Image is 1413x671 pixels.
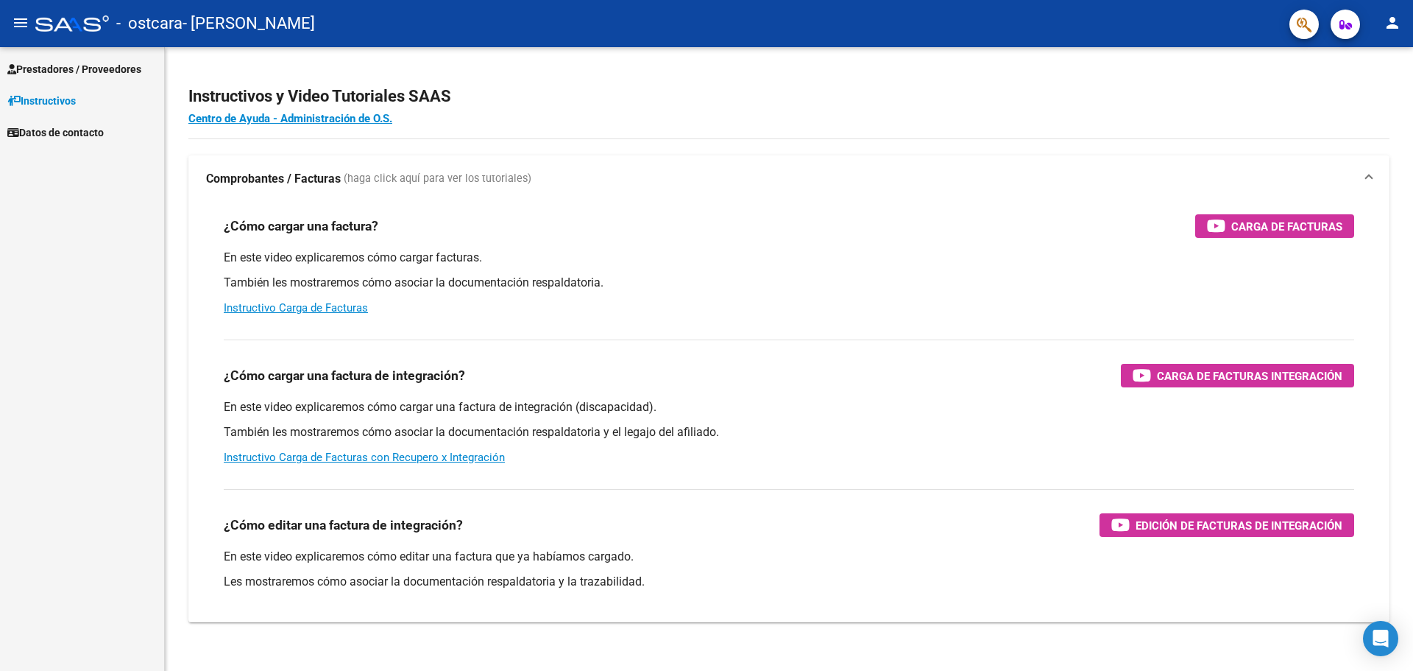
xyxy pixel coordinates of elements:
span: Carga de Facturas [1231,217,1342,236]
p: En este video explicaremos cómo cargar facturas. [224,250,1354,266]
h3: ¿Cómo cargar una factura de integración? [224,365,465,386]
span: - ostcara [116,7,183,40]
p: También les mostraremos cómo asociar la documentación respaldatoria y el legajo del afiliado. [224,424,1354,440]
h2: Instructivos y Video Tutoriales SAAS [188,82,1389,110]
span: (haga click aquí para ver los tutoriales) [344,171,531,187]
mat-expansion-panel-header: Comprobantes / Facturas (haga click aquí para ver los tutoriales) [188,155,1389,203]
p: Les mostraremos cómo asociar la documentación respaldatoria y la trazabilidad. [224,574,1354,590]
p: En este video explicaremos cómo editar una factura que ya habíamos cargado. [224,549,1354,565]
span: Edición de Facturas de integración [1136,516,1342,535]
p: También les mostraremos cómo asociar la documentación respaldatoria. [224,275,1354,291]
button: Carga de Facturas Integración [1121,364,1354,387]
a: Centro de Ayuda - Administración de O.S. [188,112,392,125]
a: Instructivo Carga de Facturas con Recupero x Integración [224,451,505,464]
span: Prestadores / Proveedores [7,61,141,77]
p: En este video explicaremos cómo cargar una factura de integración (discapacidad). [224,399,1354,415]
h3: ¿Cómo cargar una factura? [224,216,378,236]
span: Instructivos [7,93,76,109]
button: Carga de Facturas [1195,214,1354,238]
a: Instructivo Carga de Facturas [224,301,368,315]
button: Edición de Facturas de integración [1099,513,1354,537]
h3: ¿Cómo editar una factura de integración? [224,515,463,535]
span: Carga de Facturas Integración [1157,367,1342,385]
span: Datos de contacto [7,124,104,141]
mat-icon: menu [12,14,29,32]
mat-icon: person [1384,14,1401,32]
span: - [PERSON_NAME] [183,7,315,40]
div: Comprobantes / Facturas (haga click aquí para ver los tutoriales) [188,203,1389,622]
div: Open Intercom Messenger [1363,621,1398,656]
strong: Comprobantes / Facturas [206,171,341,187]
